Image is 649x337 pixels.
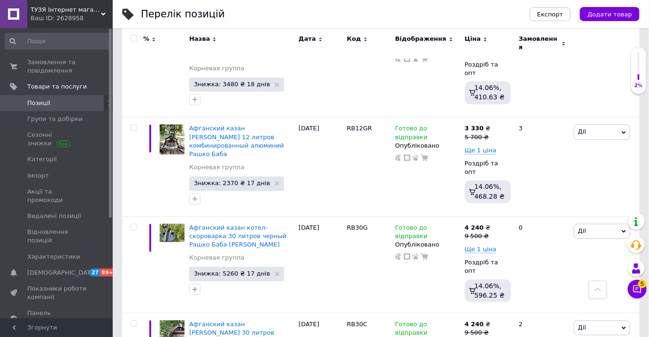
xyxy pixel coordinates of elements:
span: Відновлення позицій [27,228,87,245]
span: Акції та промокоди [27,187,87,204]
span: Характеристики [27,253,80,261]
span: Замовлення [519,35,559,52]
span: RB12GR [347,125,372,132]
span: 14.06%, 410.63 ₴ [474,84,504,101]
span: Код [347,35,361,44]
span: Сезонні знижки [27,131,87,148]
span: Дії [578,324,586,331]
span: 27 [89,269,100,277]
div: Опубліковано [395,142,460,150]
a: Корневая группа [189,65,244,73]
img: Афганский казан Rashko Baba 12 литров комбинированный алюминий Рашко Баба [160,125,185,154]
span: Дії [578,128,586,135]
span: % [143,35,149,44]
span: Видалені позиції [27,212,81,220]
span: Знижка: 2370 ₴ 17 днів [194,180,270,187]
img: Афганский казан котел-скороварка 30 литров черный Рашко Баба Rashko Baba [160,224,185,242]
span: [DEMOGRAPHIC_DATA] [27,269,97,277]
span: Готово до відправки [395,125,428,143]
span: Назва [189,35,210,44]
div: [DATE] [296,19,345,118]
div: [DATE] [296,118,345,217]
span: ТУЗЯ Інтернет магазин [31,6,101,14]
span: Замовлення та повідомлення [27,58,87,75]
span: Знижка: 3480 ₴ 18 днів [194,82,270,88]
a: Афганский казан котел-скороварка 30 литров черный Рашко Баба [PERSON_NAME] [189,225,286,248]
span: Ще 1 ціна [465,246,497,254]
span: Знижка: 5260 ₴ 17 днів [194,271,270,277]
div: Перелік позицій [141,9,225,19]
span: Дії [578,228,586,235]
span: 14.06%, 468.28 ₴ [474,183,504,200]
span: Позиції [27,99,50,107]
div: 3 [513,118,572,217]
div: ₴ [465,224,491,232]
span: Панель управління [27,309,87,326]
span: Товари та послуги [27,82,87,91]
span: Додати товар [587,11,632,18]
span: Групи та добірки [27,115,83,123]
span: Готово до відправки [395,225,428,243]
b: 3 330 [465,125,484,132]
b: 4 240 [465,321,484,328]
button: Експорт [530,7,571,21]
span: Дата [299,35,316,44]
div: [DATE] [296,217,345,313]
div: ₴ [465,125,491,133]
b: 4 240 [465,225,484,232]
button: Чат з покупцем5 [628,280,647,299]
span: RB30G [347,225,368,232]
div: 5 700 ₴ [465,134,491,142]
div: Ваш ID: 2628958 [31,14,113,22]
span: Експорт [537,11,564,18]
span: 99+ [100,269,116,277]
div: Роздріб та опт [465,160,511,177]
span: RB30C [347,321,368,328]
div: 9 500 ₴ [465,232,491,241]
button: Додати товар [580,7,640,21]
a: Корневая группа [189,164,244,172]
span: Категорії [27,155,57,164]
span: Показники роботи компанії [27,285,87,301]
span: Імпорт [27,172,49,180]
div: Опубліковано [395,241,460,249]
div: 2% [631,82,646,89]
div: 0 [513,217,572,313]
span: Ціна [465,35,481,44]
div: 2 [513,19,572,118]
a: Афганский казан [PERSON_NAME] 12 литров комбинированный алюминий Рашко Баба [189,125,284,158]
span: 5 [638,280,647,288]
input: Пошук [5,33,111,50]
div: Роздріб та опт [465,259,511,276]
span: Ще 1 ціна [465,147,497,155]
div: Роздріб та опт [465,61,511,78]
a: Корневая группа [189,254,244,262]
span: Відображення [395,35,447,44]
div: ₴ [465,321,491,329]
span: 14.06%, 596.25 ₴ [474,283,504,300]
